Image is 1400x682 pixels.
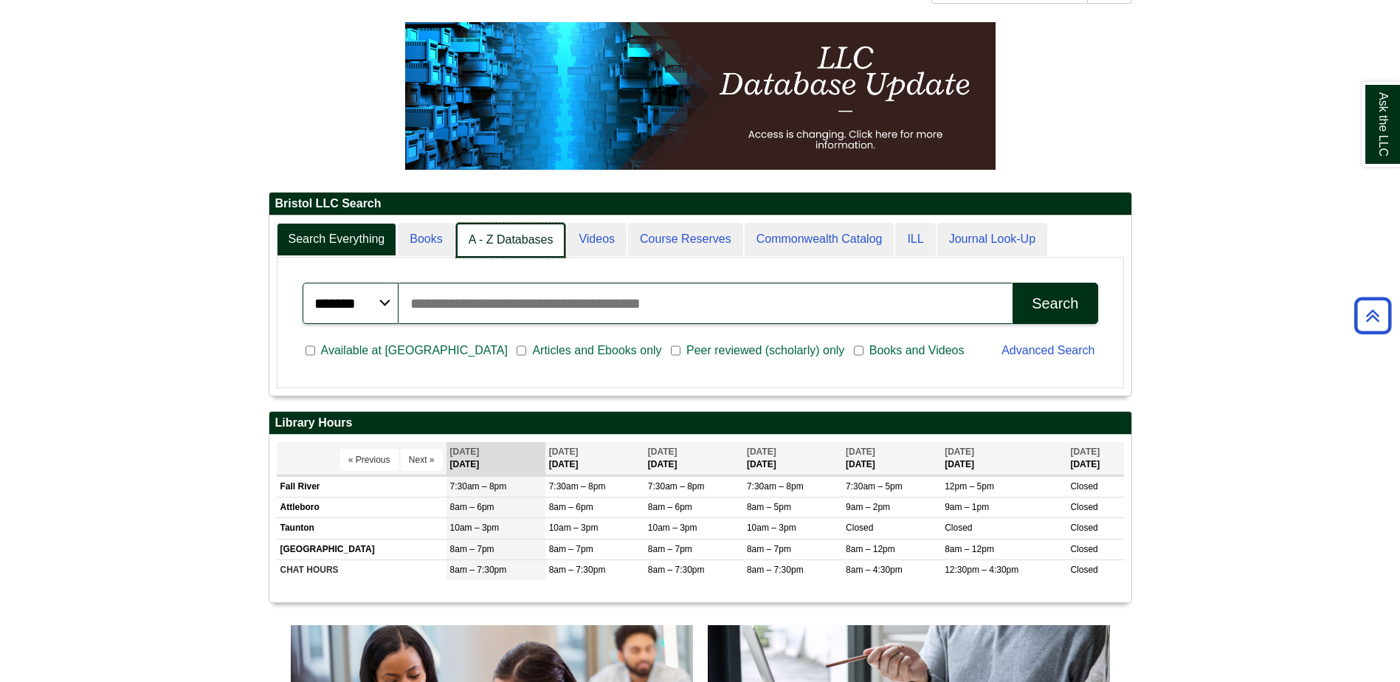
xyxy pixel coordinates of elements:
[277,477,446,497] td: Fall River
[549,565,606,575] span: 8am – 7:30pm
[517,344,526,357] input: Articles and Ebooks only
[671,344,680,357] input: Peer reviewed (scholarly) only
[937,223,1047,256] a: Journal Look-Up
[648,447,677,457] span: [DATE]
[863,342,970,359] span: Books and Videos
[846,481,903,492] span: 7:30am – 5pm
[747,523,796,533] span: 10am – 3pm
[945,447,974,457] span: [DATE]
[644,442,743,475] th: [DATE]
[846,447,875,457] span: [DATE]
[846,523,873,533] span: Closed
[567,223,627,256] a: Videos
[450,447,480,457] span: [DATE]
[747,544,791,554] span: 8am – 7pm
[1070,523,1097,533] span: Closed
[854,344,863,357] input: Books and Videos
[277,497,446,518] td: Attleboro
[1066,442,1123,475] th: [DATE]
[1013,283,1097,324] button: Search
[450,565,507,575] span: 8am – 7:30pm
[945,523,972,533] span: Closed
[1070,565,1097,575] span: Closed
[450,481,507,492] span: 7:30am – 8pm
[648,565,705,575] span: 8am – 7:30pm
[747,481,804,492] span: 7:30am – 8pm
[945,565,1018,575] span: 12:30pm – 4:30pm
[1349,306,1396,325] a: Back to Top
[648,544,692,554] span: 8am – 7pm
[846,544,895,554] span: 8am – 12pm
[549,502,593,512] span: 8am – 6pm
[405,22,996,170] img: HTML tutorial
[549,544,593,554] span: 8am – 7pm
[549,523,599,533] span: 10am – 3pm
[745,223,894,256] a: Commonwealth Catalog
[945,544,994,554] span: 8am – 12pm
[277,518,446,539] td: Taunton
[846,502,890,512] span: 9am – 2pm
[549,481,606,492] span: 7:30am – 8pm
[1070,481,1097,492] span: Closed
[456,223,566,258] a: A - Z Databases
[945,502,989,512] span: 9am – 1pm
[846,565,903,575] span: 8am – 4:30pm
[648,481,705,492] span: 7:30am – 8pm
[941,442,1066,475] th: [DATE]
[446,442,545,475] th: [DATE]
[648,523,697,533] span: 10am – 3pm
[747,447,776,457] span: [DATE]
[1001,344,1094,356] a: Advanced Search
[743,442,842,475] th: [DATE]
[398,223,454,256] a: Books
[340,449,399,471] button: « Previous
[945,481,994,492] span: 12pm – 5pm
[747,502,791,512] span: 8am – 5pm
[269,412,1131,435] h2: Library Hours
[277,223,397,256] a: Search Everything
[450,523,500,533] span: 10am – 3pm
[450,544,494,554] span: 8am – 7pm
[648,502,692,512] span: 8am – 6pm
[526,342,667,359] span: Articles and Ebooks only
[1070,447,1100,457] span: [DATE]
[450,502,494,512] span: 8am – 6pm
[1070,544,1097,554] span: Closed
[277,539,446,559] td: [GEOGRAPHIC_DATA]
[842,442,941,475] th: [DATE]
[277,559,446,580] td: CHAT HOURS
[680,342,850,359] span: Peer reviewed (scholarly) only
[269,193,1131,216] h2: Bristol LLC Search
[549,447,579,457] span: [DATE]
[895,223,935,256] a: ILL
[1032,295,1078,312] div: Search
[306,344,315,357] input: Available at [GEOGRAPHIC_DATA]
[628,223,743,256] a: Course Reserves
[1070,502,1097,512] span: Closed
[545,442,644,475] th: [DATE]
[747,565,804,575] span: 8am – 7:30pm
[315,342,514,359] span: Available at [GEOGRAPHIC_DATA]
[401,449,443,471] button: Next »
